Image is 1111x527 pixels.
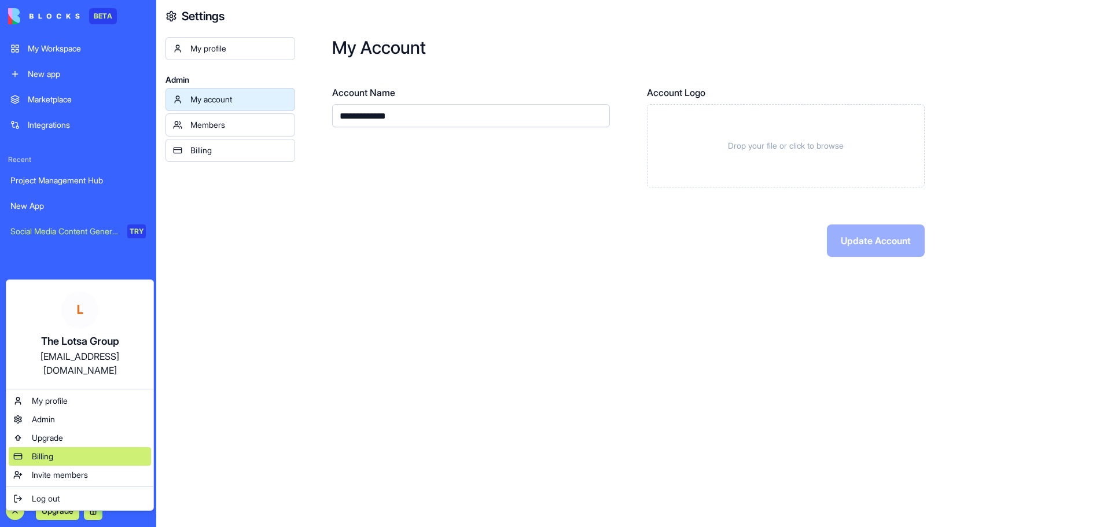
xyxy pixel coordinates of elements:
[32,493,60,504] span: Log out
[10,200,146,212] div: New App
[10,175,146,186] div: Project Management Hub
[9,282,151,386] a: The Lotsa Group[EMAIL_ADDRESS][DOMAIN_NAME]
[9,429,151,447] a: Upgrade
[61,292,98,329] img: ACg8ocL4mJ8el1uOzF-yDGeMUeSl1ndC4F0W_rHImDTzh_Q2Or6T_v41-g=s96-c
[190,444,207,467] span: 😐
[184,444,214,467] span: neutral face reaction
[9,466,151,484] a: Invite members
[32,432,63,444] span: Upgrade
[18,333,142,349] div: The Lotsa Group
[160,444,177,467] span: 😞
[370,5,391,25] div: Close
[214,444,244,467] span: smiley reaction
[32,414,55,425] span: Admin
[127,224,146,238] div: TRY
[32,395,68,407] span: My profile
[8,5,30,27] button: go back
[9,392,151,410] a: My profile
[153,482,245,491] a: Open in help center
[9,410,151,429] a: Admin
[3,155,153,164] span: Recent
[32,469,88,481] span: Invite members
[9,447,151,466] a: Billing
[10,226,119,237] div: Social Media Content Generator
[348,5,370,27] button: Collapse window
[18,349,142,377] div: [EMAIL_ADDRESS][DOMAIN_NAME]
[32,451,53,462] span: Billing
[154,444,184,467] span: disappointed reaction
[14,433,384,445] div: Did this answer your question?
[220,444,237,467] span: 😃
